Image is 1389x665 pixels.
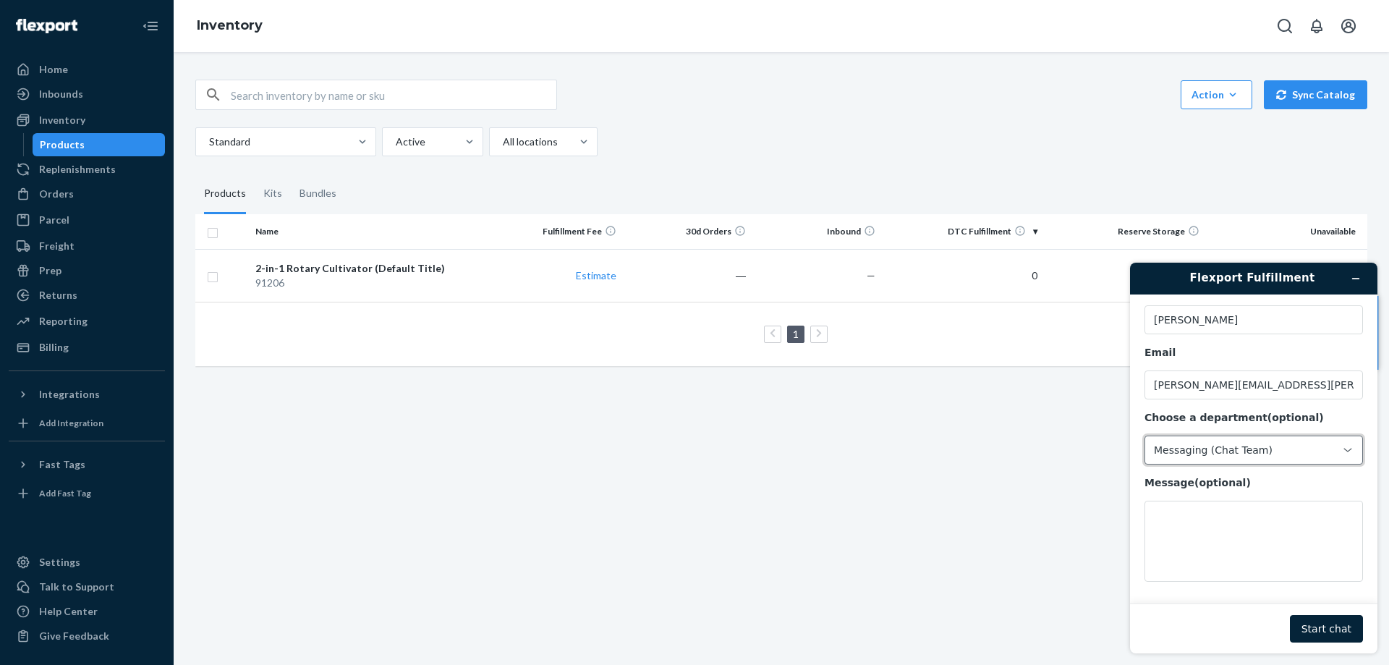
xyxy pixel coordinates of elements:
div: Inventory [39,113,85,127]
a: Parcel [9,208,165,232]
button: Give Feedback [9,624,165,648]
a: Inventory [197,17,263,33]
div: Inbounds [39,87,83,101]
a: Returns [9,284,165,307]
div: Products [204,174,246,214]
div: Settings [39,555,80,569]
button: Fast Tags [9,453,165,476]
div: Add Fast Tag [39,487,91,499]
th: Inbound [752,214,881,249]
a: Add Fast Tag [9,482,165,505]
div: 91206 [255,276,487,290]
button: Integrations [9,383,165,406]
div: Parcel [39,213,69,227]
a: Settings [9,551,165,574]
button: Close Navigation [136,12,165,41]
div: Add Integration [39,417,103,429]
a: Replenishments [9,158,165,181]
a: Orders [9,182,165,206]
input: Standard [208,135,209,149]
img: Flexport logo [16,19,77,33]
div: Talk to Support [39,580,114,594]
button: Talk to Support [9,575,165,598]
iframe: Find more information here [1118,251,1389,665]
button: Open notifications [1302,12,1331,41]
span: — [867,269,875,281]
div: 2-in-1 Rotary Cultivator (Default Title) [255,261,487,276]
th: DTC Fulfillment [881,214,1043,249]
a: Home [9,58,165,81]
th: Name [250,214,493,249]
div: Billing [39,340,69,355]
a: Page 1 is your current page [790,328,802,340]
span: Chat [32,10,61,23]
button: Sync Catalog [1264,80,1367,109]
div: Help Center [39,604,98,619]
div: Returns [39,288,77,302]
div: Home [39,62,68,77]
a: Add Integration [9,412,165,435]
div: Integrations [39,387,100,402]
th: 30d Orders [622,214,752,249]
a: Freight [9,234,165,258]
button: Open Search Box [1270,12,1299,41]
th: Reserve Storage [1043,214,1205,249]
th: Unavailable [1205,214,1367,249]
a: Billing [9,336,165,359]
a: Prep [9,259,165,282]
button: Open account menu [1334,12,1363,41]
input: Search inventory by name or sku [231,80,556,109]
input: Active [394,135,396,149]
div: Give Feedback [39,629,109,643]
div: Prep [39,263,61,278]
td: ― [622,249,752,302]
div: Products [40,137,85,152]
th: Fulfillment Fee [493,214,622,249]
input: All locations [501,135,503,149]
div: Replenishments [39,162,116,177]
td: 0 [881,249,1043,302]
div: Action [1192,88,1241,102]
a: Products [33,133,166,156]
div: Freight [39,239,75,253]
a: Inventory [9,109,165,132]
div: Orders [39,187,74,201]
div: Reporting [39,314,88,329]
a: Inbounds [9,82,165,106]
button: Action [1181,80,1252,109]
ol: breadcrumbs [185,5,274,47]
a: Help Center [9,600,165,623]
a: Reporting [9,310,165,333]
div: Bundles [300,174,336,214]
div: Fast Tags [39,457,85,472]
div: Kits [263,174,282,214]
a: Estimate [576,269,616,281]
